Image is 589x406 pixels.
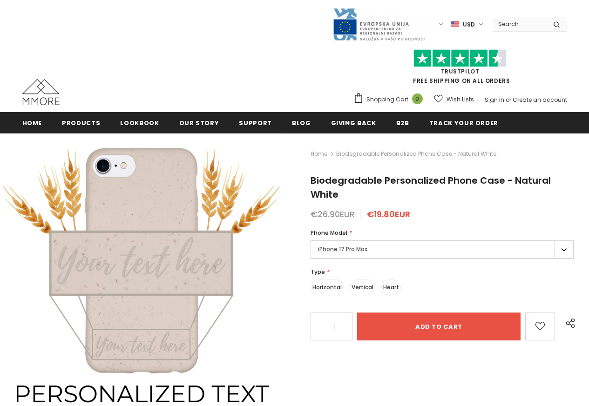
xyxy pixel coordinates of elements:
a: Trustpilot [441,67,480,75]
span: B2B [396,119,409,127]
label: Horizontal [311,280,344,295]
img: MMORE Cases [22,79,60,105]
span: Products [62,119,100,127]
span: USD [463,20,475,29]
span: 0 [412,93,423,104]
span: €26.90EUR [311,208,355,220]
span: Shopping Cart [366,95,408,104]
a: Sign In [485,96,504,104]
span: Blog [292,119,311,127]
span: Biodegradable Personalized Phone Case - Natural White [311,174,551,201]
span: Wish Lists [447,95,474,104]
span: Our Story [179,119,219,127]
a: Lookbook [120,112,159,133]
img: Javni Razpis [332,7,426,41]
a: Track your order [429,112,498,133]
label: Vertical [350,280,375,295]
span: Giving back [331,119,376,127]
input: Add to cart [357,313,521,340]
a: Our Story [179,112,219,133]
a: support [239,112,272,133]
a: Home [311,148,327,160]
a: Blog [292,112,311,133]
span: Biodegradable Personalized Phone Case - Natural White [336,148,496,160]
a: Home [22,112,42,133]
span: €19.80EUR [367,208,410,220]
a: Shopping Cart 0 [353,93,427,106]
span: support [239,119,272,127]
span: Lookbook [120,119,159,127]
a: Wish Lists [434,91,474,107]
a: Products [62,112,100,133]
span: or [506,96,511,104]
a: Javni Razpis [332,20,426,28]
img: Trust Pilot Stars [413,49,507,67]
a: Create an account [513,96,567,104]
img: USD [451,20,459,28]
span: FREE SHIPPING ON ALL ORDERS [353,53,567,85]
span: Phone Model [311,229,347,237]
label: Heart [381,280,401,295]
a: Giving back [331,112,376,133]
input: Search Site [493,17,546,31]
span: Home [22,119,42,127]
span: Track your order [429,119,498,127]
label: iPhone 17 Pro Max [311,240,574,259]
span: Type [311,268,325,276]
a: B2B [396,112,409,133]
